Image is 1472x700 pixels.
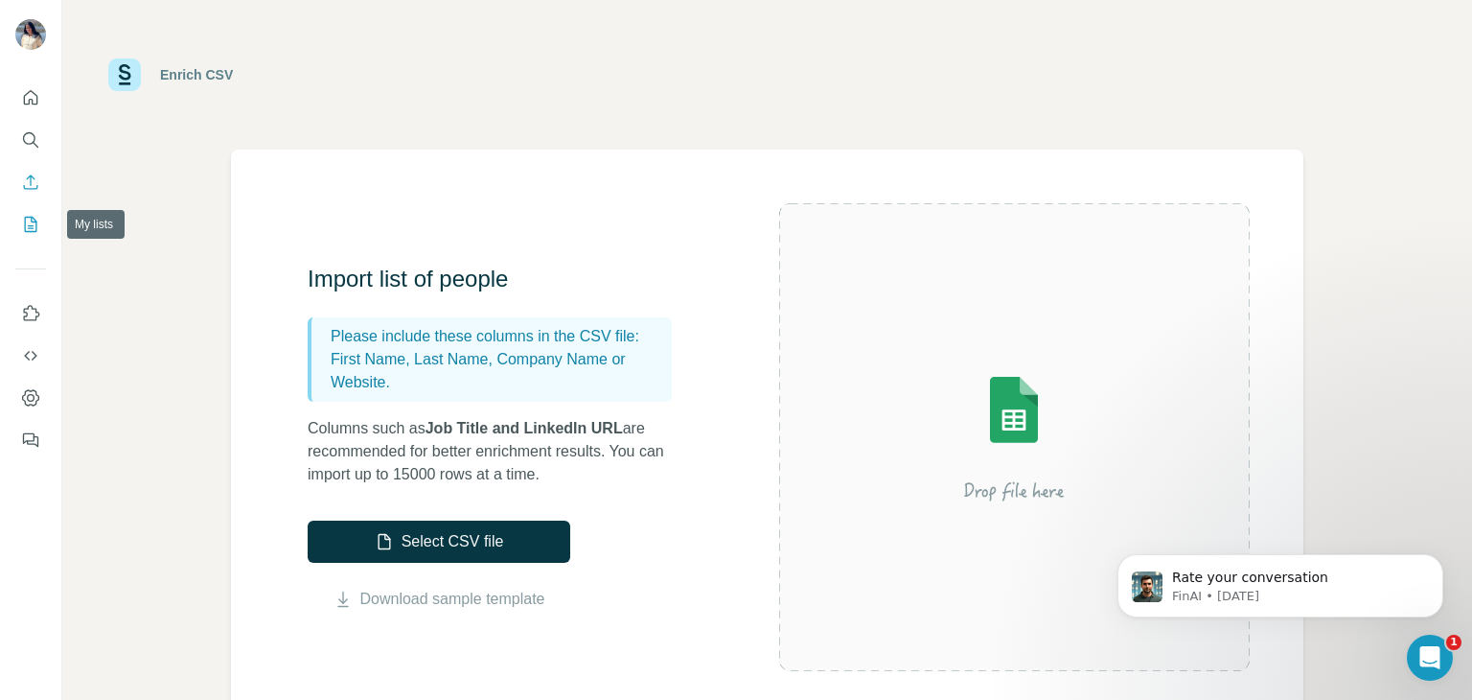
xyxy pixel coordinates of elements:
p: First Name, Last Name, Company Name or Website. [331,348,664,394]
button: Enrich CSV [15,165,46,199]
button: Select CSV file [308,521,570,563]
img: Surfe Logo [108,58,141,91]
button: Quick start [15,81,46,115]
button: Use Surfe on LinkedIn [15,296,46,331]
h3: Import list of people [308,264,691,294]
img: Avatar [15,19,46,50]
a: Download sample template [360,588,545,611]
img: Surfe Illustration - Drop file here or select below [841,322,1186,552]
div: Enrich CSV [160,65,233,84]
iframe: Intercom notifications message [1089,514,1472,648]
iframe: Intercom live chat [1407,635,1453,681]
button: Feedback [15,423,46,457]
p: Please include these columns in the CSV file: [331,325,664,348]
button: My lists [15,207,46,242]
span: Job Title and LinkedIn URL [425,420,623,436]
button: Download sample template [308,588,570,611]
button: Search [15,123,46,157]
button: Use Surfe API [15,338,46,373]
p: Columns such as are recommended for better enrichment results. You can import up to 15000 rows at... [308,417,691,486]
span: 1 [1446,635,1461,650]
button: Dashboard [15,381,46,415]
